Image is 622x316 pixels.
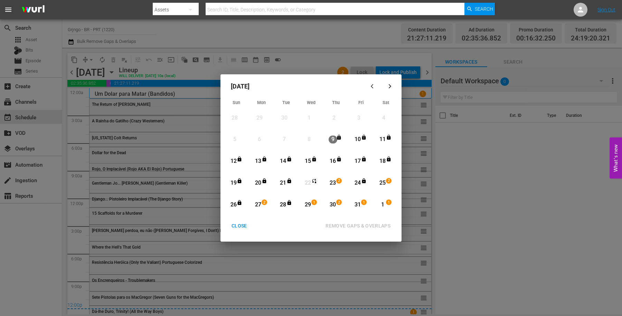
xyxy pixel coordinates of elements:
div: 14 [279,157,288,165]
div: 19 [229,179,238,187]
div: 2 [330,114,338,122]
button: Open Feedback Widget [610,138,622,179]
div: 16 [329,157,337,165]
span: 2 [337,178,341,184]
div: 5 [230,136,239,143]
div: 28 [230,114,239,122]
div: 3 [355,114,363,122]
span: 2 [386,178,391,184]
div: Month View [224,98,398,216]
div: 24 [354,179,362,187]
div: 6 [255,136,264,143]
div: 12 [229,157,238,165]
div: 4 [379,114,388,122]
a: Sign Out [597,7,615,12]
div: 10 [354,136,362,143]
div: 29 [255,114,264,122]
span: Fri [358,100,364,105]
span: Wed [307,100,315,105]
div: 9 [329,136,337,143]
div: 30 [329,201,337,209]
span: Tue [282,100,290,105]
div: 21 [279,179,288,187]
div: 20 [254,179,263,187]
span: Sun [233,100,240,105]
div: 28 [279,201,288,209]
div: 26 [229,201,238,209]
div: 17 [354,157,362,165]
div: 25 [378,179,387,187]
img: ans4CAIJ8jUAAAAAAAAAAAAAAAAAAAAAAAAgQb4GAAAAAAAAAAAAAAAAAAAAAAAAJMjXAAAAAAAAAAAAAAAAAAAAAAAAgAT5G... [17,2,50,18]
span: Thu [332,100,340,105]
span: 1 [361,200,366,205]
button: CLOSE [223,220,255,232]
div: 15 [304,157,312,165]
span: Sat [383,100,389,105]
div: CLOSE [226,222,253,230]
div: [DATE] [224,78,365,94]
span: Mon [257,100,266,105]
div: 22 [304,179,312,187]
div: 1 [305,114,313,122]
div: 27 [254,201,263,209]
div: 18 [378,157,387,165]
div: 8 [305,136,313,143]
span: 2 [337,200,341,205]
div: 31 [354,201,362,209]
span: menu [4,6,12,14]
div: 29 [304,201,312,209]
div: 1 [378,201,387,209]
span: 1 [386,200,391,205]
span: Search [475,3,493,15]
div: 30 [280,114,289,122]
span: 2 [262,200,267,205]
div: 11 [378,136,387,143]
div: 23 [329,179,337,187]
div: 13 [254,157,263,165]
div: 7 [280,136,289,143]
span: 1 [312,200,317,205]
